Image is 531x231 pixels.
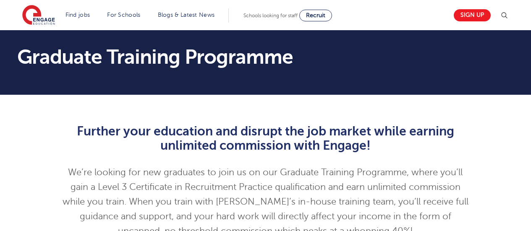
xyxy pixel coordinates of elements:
[243,13,298,18] span: Schools looking for staff
[17,47,344,67] h1: Graduate Training Programme
[22,5,55,26] img: Engage Education
[299,10,332,21] a: Recruit
[158,12,215,18] a: Blogs & Latest News
[454,9,491,21] a: Sign up
[77,124,454,153] span: Further your education and disrupt the job market while earning unlimited commission with Engage!
[107,12,140,18] a: For Schools
[65,12,90,18] a: Find jobs
[306,12,325,18] span: Recruit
